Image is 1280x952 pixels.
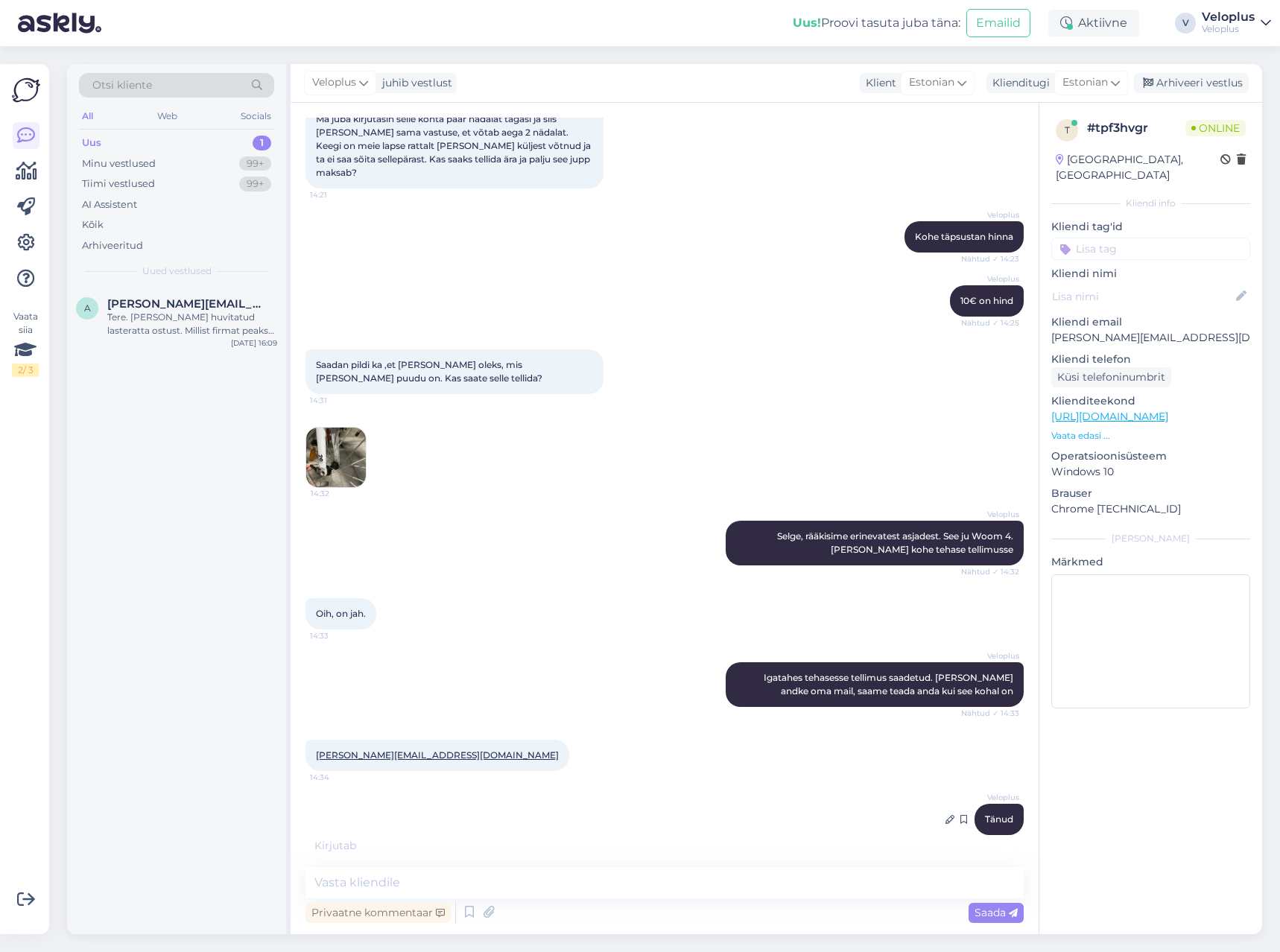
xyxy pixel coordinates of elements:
a: [PERSON_NAME][EMAIL_ADDRESS][DOMAIN_NAME] [316,749,559,761]
p: Klienditeekond [1051,393,1250,409]
div: [PERSON_NAME] [1051,532,1250,545]
a: VeloplusVeloplus [1202,11,1271,35]
span: Otsi kliente [92,77,152,93]
div: V [1175,13,1196,34]
span: Ma juba kirjutasin selle kohta paar nädalat tagasi ja siis [PERSON_NAME] sama vastuse, et võtab a... [316,113,593,178]
p: Kliendi telefon [1051,352,1250,367]
span: 14:34 [310,772,366,783]
span: Oih, on jah. [316,608,366,619]
span: 14:32 [311,488,367,499]
div: Privaatne kommentaar [305,903,451,923]
p: Märkmed [1051,554,1250,570]
div: Tere. [PERSON_NAME] huvitatud lasteratta ostust. Millist firmat peaks vaatama, millega võistluste... [107,311,277,337]
span: Veloplus [963,650,1019,661]
span: Veloplus [963,509,1019,520]
p: Brauser [1051,486,1250,501]
span: Nähtud ✓ 14:34 [960,836,1019,847]
p: Kliendi tag'id [1051,219,1250,235]
div: All [79,107,96,126]
button: Emailid [966,9,1030,37]
div: Kliendi info [1051,197,1250,210]
div: Klient [860,75,896,91]
div: Kirjutab [305,838,1024,854]
span: anna@gmail.com [107,297,262,311]
span: 14:21 [310,189,366,200]
span: Veloplus [963,209,1019,220]
span: Kohe täpsustan hinna [915,231,1013,242]
span: Igatahes tehasesse tellimus saadetud. [PERSON_NAME] andke oma mail, saame teada anda kui see koha... [764,672,1016,696]
span: Veloplus [963,792,1019,803]
div: Vaata siia [12,310,39,377]
img: Askly Logo [12,76,40,104]
div: Aktiivne [1048,10,1139,37]
span: Veloplus [312,74,356,91]
div: Kõik [82,218,104,232]
a: [URL][DOMAIN_NAME] [1051,410,1168,423]
span: Nähtud ✓ 14:25 [961,317,1019,329]
div: AI Assistent [82,197,137,212]
span: Saadan pildi ka ,et [PERSON_NAME] oleks, mis [PERSON_NAME] puudu on. Kas saate selle tellida? [316,359,542,384]
div: Küsi telefoninumbrit [1051,367,1171,387]
div: 99+ [239,177,271,191]
p: [PERSON_NAME][EMAIL_ADDRESS][DOMAIN_NAME] [1051,330,1250,346]
span: 14:33 [310,630,366,641]
div: [DATE] 16:09 [231,337,277,349]
span: Uued vestlused [142,264,212,278]
span: Tänud [985,813,1013,825]
div: # tpf3hvgr [1087,119,1185,137]
span: . [356,839,358,852]
span: Saada [975,906,1018,919]
div: Proovi tasuta juba täna: [793,14,960,32]
span: Nähtud ✓ 14:23 [961,253,1019,264]
p: Kliendi nimi [1051,266,1250,282]
span: 14:31 [310,395,366,406]
div: Tiimi vestlused [82,177,155,191]
div: [GEOGRAPHIC_DATA], [GEOGRAPHIC_DATA] [1056,152,1220,183]
div: Minu vestlused [82,156,156,171]
div: Veloplus [1202,23,1255,35]
span: Selge, rääkisime erinevatest asjadest. See ju Woom 4. [PERSON_NAME] kohe tehase tellimusse [777,530,1016,555]
div: Arhiveeritud [82,238,143,253]
span: Estonian [909,74,954,91]
p: Operatsioonisüsteem [1051,448,1250,464]
div: Arhiveeri vestlus [1134,73,1249,93]
div: Veloplus [1202,11,1255,23]
img: Attachment [306,428,366,487]
div: 99+ [239,156,271,171]
div: Web [154,107,180,126]
span: Veloplus [963,273,1019,285]
span: t [1065,124,1070,136]
b: Uus! [793,16,821,30]
span: a [84,302,91,314]
div: Uus [82,136,101,150]
p: Kliendi email [1051,314,1250,330]
span: Online [1185,120,1246,136]
span: Estonian [1062,74,1108,91]
div: 1 [253,136,271,150]
input: Lisa nimi [1052,288,1233,305]
p: Vaata edasi ... [1051,429,1250,442]
div: Socials [238,107,274,126]
span: 10€ on hind [960,295,1013,306]
p: Windows 10 [1051,464,1250,480]
input: Lisa tag [1051,238,1250,260]
span: Nähtud ✓ 14:32 [961,566,1019,577]
div: 2 / 3 [12,364,39,377]
div: juhib vestlust [376,75,452,91]
p: Chrome [TECHNICAL_ID] [1051,501,1250,517]
span: Nähtud ✓ 14:33 [961,708,1019,719]
div: Klienditugi [986,75,1050,91]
